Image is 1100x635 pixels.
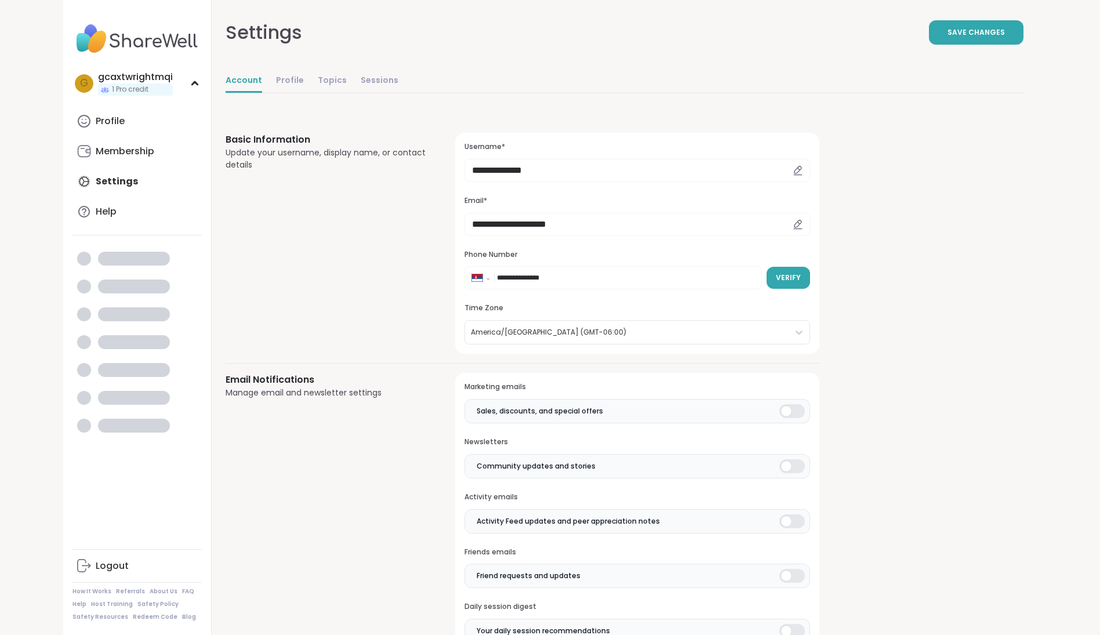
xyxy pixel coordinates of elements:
a: Account [226,70,262,93]
div: Manage email and newsletter settings [226,387,428,399]
h3: Time Zone [464,303,809,313]
a: Referrals [116,587,145,596]
span: 1 Pro credit [112,85,148,95]
a: Logout [72,552,202,580]
a: How It Works [72,587,111,596]
div: Membership [96,145,154,158]
h3: Newsletters [464,437,809,447]
span: Community updates and stories [477,461,596,471]
a: Host Training [91,600,133,608]
a: Topics [318,70,347,93]
a: Safety Policy [137,600,179,608]
span: Verify [776,273,801,283]
img: ShareWell Nav Logo [72,19,202,59]
button: Verify [767,267,810,289]
a: Safety Resources [72,613,128,621]
h3: Basic Information [226,133,428,147]
a: About Us [150,587,177,596]
span: Sales, discounts, and special offers [477,406,603,416]
button: Save Changes [929,20,1023,45]
span: Save Changes [947,27,1005,38]
span: g [80,76,88,91]
a: FAQ [182,587,194,596]
a: Help [72,600,86,608]
h3: Daily session digest [464,602,809,612]
div: Profile [96,115,125,128]
a: Profile [72,107,202,135]
a: Membership [72,137,202,165]
div: Help [96,205,117,218]
a: Blog [182,613,196,621]
span: Friend requests and updates [477,571,580,581]
a: Profile [276,70,304,93]
h3: Activity emails [464,492,809,502]
a: Sessions [361,70,398,93]
h3: Email Notifications [226,373,428,387]
a: Help [72,198,202,226]
div: gcaxtwrightmqi [98,71,173,84]
h3: Marketing emails [464,382,809,392]
h3: Phone Number [464,250,809,260]
h3: Friends emails [464,547,809,557]
h3: Email* [464,196,809,206]
a: Redeem Code [133,613,177,621]
div: Logout [96,560,129,572]
div: Update your username, display name, or contact details [226,147,428,171]
h3: Username* [464,142,809,152]
span: Activity Feed updates and peer appreciation notes [477,516,660,527]
div: Settings [226,19,302,46]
